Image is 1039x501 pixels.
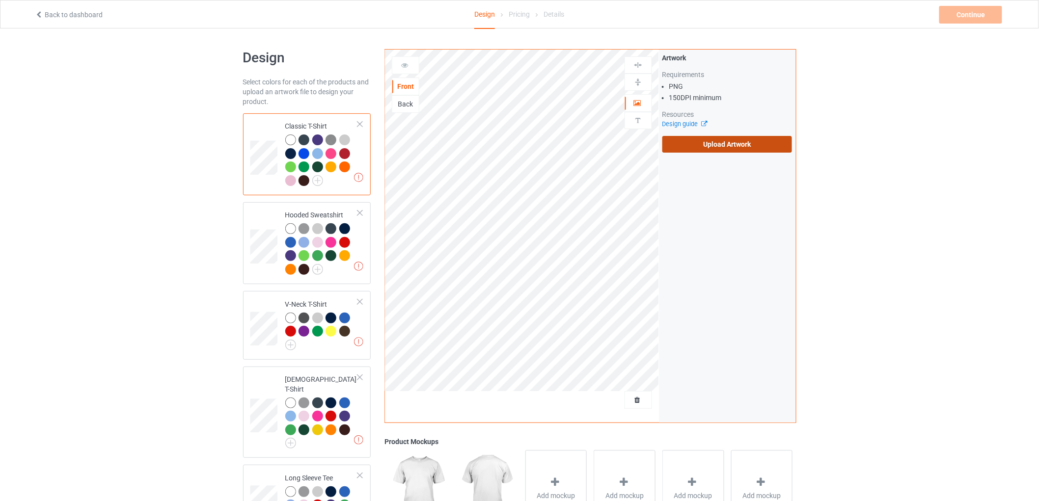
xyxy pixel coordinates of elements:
[285,438,296,448] img: svg+xml;base64,PD94bWwgdmVyc2lvbj0iMS4wIiBlbmNvZGluZz0iVVRGLTgiPz4KPHN2ZyB3aWR0aD0iMjJweCIgaGVpZ2...
[674,491,712,501] span: Add mockup
[743,491,781,501] span: Add mockup
[35,11,103,19] a: Back to dashboard
[662,136,793,153] label: Upload Artwork
[243,291,371,359] div: V-Neck T-Shirt
[285,299,358,347] div: V-Neck T-Shirt
[354,435,363,445] img: exclamation icon
[544,0,565,28] div: Details
[633,116,643,125] img: svg%3E%0A
[243,77,371,106] div: Select colors for each of the products and upload an artwork file to design your product.
[537,491,575,501] span: Add mockup
[662,109,793,119] div: Resources
[662,120,707,128] a: Design guide
[243,202,371,284] div: Hooded Sweatshirt
[605,491,644,501] span: Add mockup
[285,374,358,446] div: [DEMOGRAPHIC_DATA] T-Shirt
[509,0,530,28] div: Pricing
[384,437,796,447] div: Product Mockups
[243,367,371,458] div: [DEMOGRAPHIC_DATA] T-Shirt
[474,0,495,29] div: Design
[662,70,793,79] div: Requirements
[243,113,371,195] div: Classic T-Shirt
[354,173,363,182] img: exclamation icon
[285,121,358,185] div: Classic T-Shirt
[326,134,336,145] img: heather_texture.png
[285,210,358,274] div: Hooded Sweatshirt
[633,60,643,70] img: svg%3E%0A
[392,81,419,91] div: Front
[354,337,363,346] img: exclamation icon
[354,262,363,271] img: exclamation icon
[285,340,296,350] img: svg+xml;base64,PD94bWwgdmVyc2lvbj0iMS4wIiBlbmNvZGluZz0iVVRGLTgiPz4KPHN2ZyB3aWR0aD0iMjJweCIgaGVpZ2...
[312,175,323,186] img: svg+xml;base64,PD94bWwgdmVyc2lvbj0iMS4wIiBlbmNvZGluZz0iVVRGLTgiPz4KPHN2ZyB3aWR0aD0iMjJweCIgaGVpZ2...
[669,93,793,103] li: 150 DPI minimum
[669,81,793,91] li: PNG
[312,264,323,275] img: svg+xml;base64,PD94bWwgdmVyc2lvbj0iMS4wIiBlbmNvZGluZz0iVVRGLTgiPz4KPHN2ZyB3aWR0aD0iMjJweCIgaGVpZ2...
[662,53,793,63] div: Artwork
[633,78,643,87] img: svg%3E%0A
[392,99,419,109] div: Back
[243,49,371,67] h1: Design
